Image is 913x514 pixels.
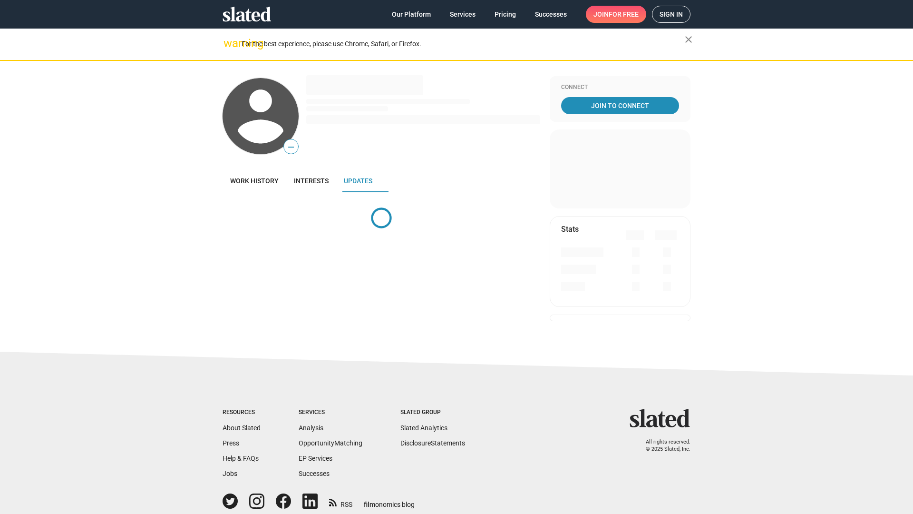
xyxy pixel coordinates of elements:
a: Our Platform [384,6,438,23]
a: Join To Connect [561,97,679,114]
span: Join To Connect [563,97,677,114]
a: Jobs [223,470,237,477]
a: Help & FAQs [223,455,259,462]
span: Our Platform [392,6,431,23]
div: Resources [223,409,261,416]
a: Services [442,6,483,23]
span: Pricing [495,6,516,23]
span: Services [450,6,476,23]
a: Work history [223,169,286,192]
mat-card-title: Stats [561,224,579,234]
div: Connect [561,84,679,91]
a: Successes [299,470,330,477]
div: Services [299,409,362,416]
span: Sign in [660,6,683,22]
span: Updates [344,177,372,185]
a: Successes [527,6,574,23]
a: Updates [336,169,380,192]
a: OpportunityMatching [299,439,362,447]
a: Pricing [487,6,524,23]
div: Slated Group [400,409,465,416]
mat-icon: warning [223,38,235,49]
div: For the best experience, please use Chrome, Safari, or Firefox. [242,38,685,50]
span: Work history [230,177,279,185]
a: filmonomics blog [364,493,415,509]
mat-icon: close [683,34,694,45]
a: Interests [286,169,336,192]
a: Slated Analytics [400,424,447,432]
span: — [284,141,298,153]
a: Sign in [652,6,690,23]
a: EP Services [299,455,332,462]
span: Successes [535,6,567,23]
a: Joinfor free [586,6,646,23]
span: Interests [294,177,329,185]
a: Press [223,439,239,447]
a: RSS [329,494,352,509]
span: Join [593,6,639,23]
a: About Slated [223,424,261,432]
span: film [364,501,375,508]
p: All rights reserved. © 2025 Slated, Inc. [636,439,690,453]
a: DisclosureStatements [400,439,465,447]
a: Analysis [299,424,323,432]
span: for free [609,6,639,23]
